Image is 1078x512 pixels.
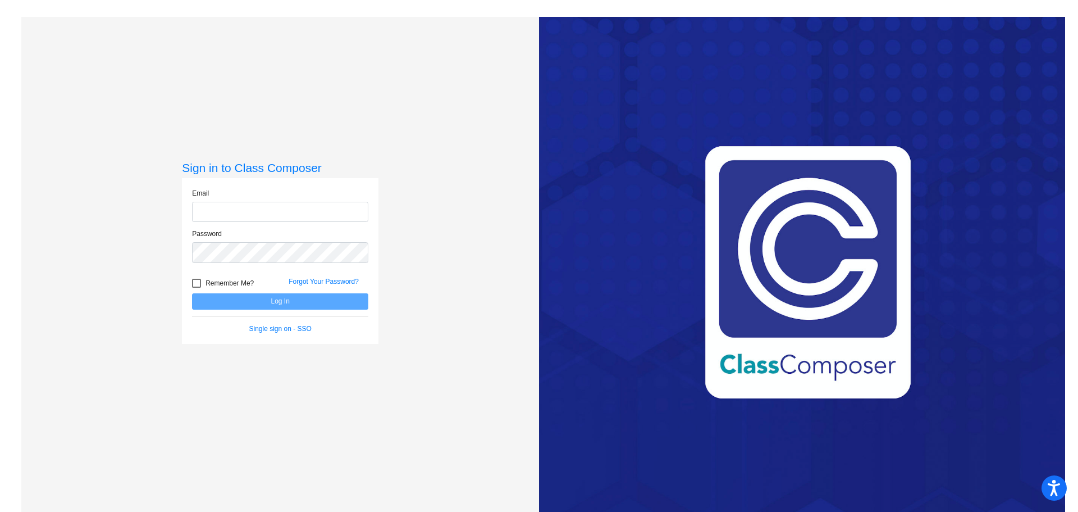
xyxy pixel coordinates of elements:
span: Remember Me? [205,277,254,290]
label: Email [192,188,209,198]
h3: Sign in to Class Composer [182,161,378,175]
label: Password [192,229,222,239]
a: Forgot Your Password? [289,278,359,286]
a: Single sign on - SSO [249,325,312,333]
button: Log In [192,293,368,310]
